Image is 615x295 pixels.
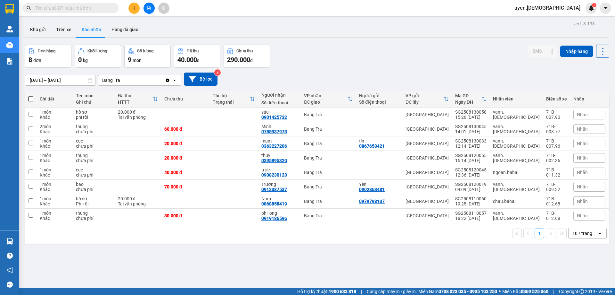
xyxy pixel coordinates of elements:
div: Ngày ĐH [455,100,481,105]
div: [GEOGRAPHIC_DATA] [406,199,449,204]
div: cuc [76,167,111,172]
div: chưa phí [76,129,111,134]
div: ngoan.bahai [493,170,540,175]
strong: 1900 633 818 [329,289,356,294]
div: Khác [40,143,70,149]
input: Select a date range. [25,75,95,85]
div: 0363227206 [261,143,287,149]
span: Nhãn [577,170,588,175]
span: 0 [78,56,82,64]
div: SG2508130045 [455,124,487,129]
div: 1 món [40,153,70,158]
div: Bang Tra [304,155,353,161]
div: 0868858419 [261,201,287,206]
div: Nhân viên [493,96,540,101]
div: Người nhận [261,92,298,98]
th: Toggle SortBy [301,91,356,108]
div: Trường [261,182,298,187]
div: vann.bahai [493,138,540,149]
button: 1 [535,229,544,238]
div: Chưa thu [236,49,253,53]
div: Khác [40,129,70,134]
div: phi long [261,211,298,216]
div: 71B-007.96 [546,138,567,149]
span: uyen.[DEMOGRAPHIC_DATA] [509,4,586,12]
button: file-add [143,3,155,14]
div: 40.000 đ [164,170,207,175]
div: Thu hộ [213,93,250,98]
div: 15:14 [DATE] [455,158,487,163]
div: Khác [40,115,70,120]
div: 71B-011.32 [546,167,567,178]
div: Biển số xe [546,96,567,101]
div: 2 món [40,124,70,129]
span: Miền Nam [418,288,497,295]
span: Nhãn [577,213,588,218]
div: Bang Tra [304,112,353,117]
button: Số lượng9món [124,45,171,68]
div: thùng [76,211,111,216]
div: Bang Tra [304,126,353,132]
div: vann.bahai [493,153,540,163]
div: ĐC giao [304,100,348,105]
div: [GEOGRAPHIC_DATA] [406,112,449,117]
div: 1 món [40,138,70,143]
button: aim [158,3,169,14]
div: 71B-007.90 [546,109,567,120]
div: SG2508120045 [455,167,487,172]
div: 12:14 [DATE] [455,143,487,149]
div: thùng [76,153,111,158]
div: 1 món [40,167,70,172]
div: ver 1.8.138 [573,20,595,27]
svg: open [597,231,603,236]
div: SG2508110060 [455,196,487,201]
button: plus [128,3,140,14]
button: SMS [528,45,547,57]
div: 20.000 đ [118,196,158,201]
div: Bang Tra [304,184,353,189]
div: chau.bahai [493,199,540,204]
div: Số điện thoại [261,100,298,105]
th: Toggle SortBy [402,91,452,108]
div: Tại văn phòng [118,115,158,120]
th: Toggle SortBy [452,91,490,108]
div: thùng [76,124,111,129]
svg: Clear value [165,78,170,83]
span: đơn [33,58,41,63]
div: cục [76,138,111,143]
img: warehouse-icon [6,26,13,32]
div: 0938230123 [261,172,287,178]
div: SG2508130033 [455,138,487,143]
div: VP gửi [406,93,444,98]
div: 71B-012.68 [546,211,567,221]
div: Nhãn [573,96,605,101]
div: Bang Tra [304,213,353,218]
span: Nhãn [577,141,588,146]
div: chưa phi [76,172,111,178]
div: [GEOGRAPHIC_DATA] [406,126,449,132]
div: [GEOGRAPHIC_DATA] [406,155,449,161]
div: Phí rồi [76,201,111,206]
div: Người gửi [359,93,399,98]
div: 1 món [40,211,70,216]
div: Số điện thoại [359,100,399,105]
span: 9 [128,56,131,64]
div: phí rồi [76,115,111,120]
div: hồ sơ [76,109,111,115]
span: 40.000 [177,56,197,64]
img: solution-icon [6,58,13,65]
span: caret-down [603,5,609,11]
div: Khác [40,216,70,221]
div: 71B-002.36 [546,153,567,163]
span: message [7,282,13,288]
div: 0913387537 [261,187,287,192]
div: Chưa thu [164,96,207,101]
div: 12:36 [DATE] [455,172,487,178]
span: aim [161,6,166,10]
span: Cung cấp máy in - giấy in: [367,288,417,295]
div: 0395895320 [261,158,287,163]
div: Đơn hàng [38,49,55,53]
sup: 1 [592,3,596,7]
sup: 3 [214,69,221,76]
div: 09:09 [DATE] [455,187,487,192]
